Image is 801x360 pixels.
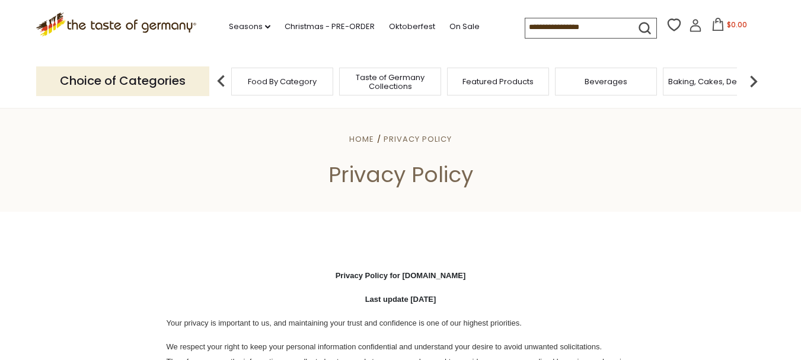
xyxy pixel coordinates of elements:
[389,20,435,33] a: Oktoberfest
[349,133,374,145] a: Home
[248,77,317,86] a: Food By Category
[742,69,765,93] img: next arrow
[462,77,534,86] a: Featured Products
[167,318,522,327] span: Your privacy is important to us, and maintaining your trust and confidence is one of our highest ...
[365,295,436,304] span: Last update [DATE]
[285,20,375,33] a: Christmas - PRE-ORDER
[36,66,209,95] p: Choice of Categories
[343,73,438,91] a: Taste of Germany Collections
[209,69,233,93] img: previous arrow
[229,20,270,33] a: Seasons
[384,133,452,145] a: Privacy Policy
[37,161,764,188] h1: Privacy Policy
[727,20,747,30] span: $0.00
[704,18,755,36] button: $0.00
[449,20,480,33] a: On Sale
[585,77,627,86] a: Beverages
[336,271,466,280] span: Privacy Policy for [DOMAIN_NAME]
[668,77,760,86] a: Baking, Cakes, Desserts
